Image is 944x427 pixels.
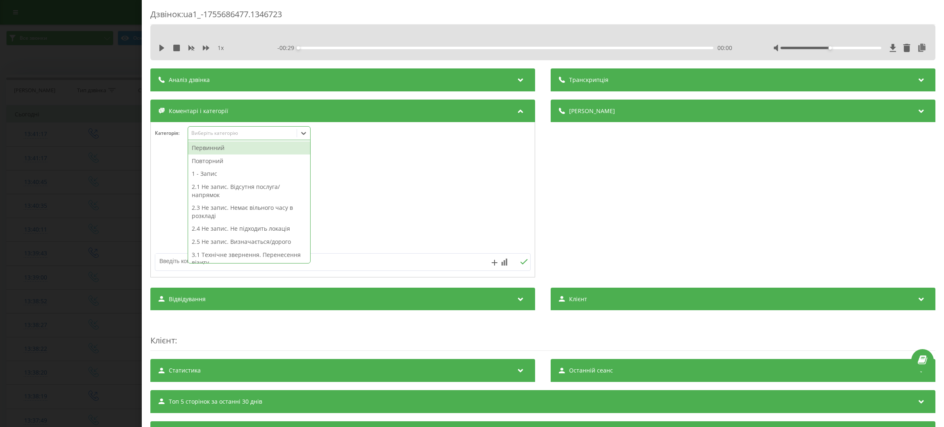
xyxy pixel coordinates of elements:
[169,397,262,406] span: Топ 5 сторінок за останні 30 днів
[277,44,298,52] span: - 00:29
[155,130,188,136] h4: Категорія :
[569,295,587,303] span: Клієнт
[169,295,206,303] span: Відвідування
[188,167,310,180] div: 1 - Запис
[297,46,300,50] div: Accessibility label
[717,44,732,52] span: 00:00
[188,248,310,269] div: 3.1 Технічне звернення. Перенесення візиту
[828,46,832,50] div: Accessibility label
[188,201,310,222] div: 2.3 Не запис. Немає вільного часу в розкладі
[169,366,201,375] span: Статистика
[150,335,175,346] span: Клієнт
[188,180,310,201] div: 2.1 Не запис. Відсутня послуга/напрямок
[218,44,224,52] span: 1 x
[188,222,310,235] div: 2.4 Не запис. Не підходить локація
[169,76,210,84] span: Аналіз дзвінка
[169,107,228,115] span: Коментарі і категорії
[569,107,615,115] span: [PERSON_NAME]
[150,318,935,351] div: :
[569,366,613,375] span: Останній сеанс
[191,130,293,136] div: Виберіть категорію
[569,76,608,84] span: Транскрипція
[150,9,935,25] div: Дзвінок : ua1_-1755686477.1346723
[188,235,310,248] div: 2.5 Не запис. Визначається/дорого
[188,141,310,154] div: Первинний
[188,154,310,168] div: Повторний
